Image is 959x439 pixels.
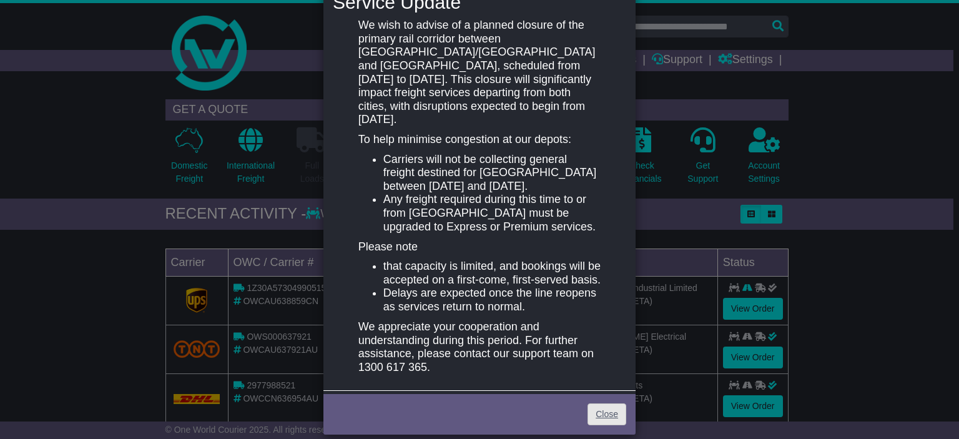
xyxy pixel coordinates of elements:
[383,193,601,234] li: Any freight required during this time to or from [GEOGRAPHIC_DATA] must be upgraded to Express or...
[358,320,601,374] p: We appreciate your cooperation and understanding during this period. For further assistance, plea...
[358,240,601,254] p: Please note
[358,133,601,147] p: To help minimise congestion at our depots:
[383,260,601,287] li: that capacity is limited, and bookings will be accepted on a first-come, first-served basis.
[358,19,601,127] p: We wish to advise of a planned closure of the primary rail corridor between [GEOGRAPHIC_DATA]/[GE...
[383,153,601,194] li: Carriers will not be collecting general freight destined for [GEOGRAPHIC_DATA] between [DATE] and...
[588,403,626,425] a: Close
[383,287,601,313] li: Delays are expected once the line reopens as services return to normal.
